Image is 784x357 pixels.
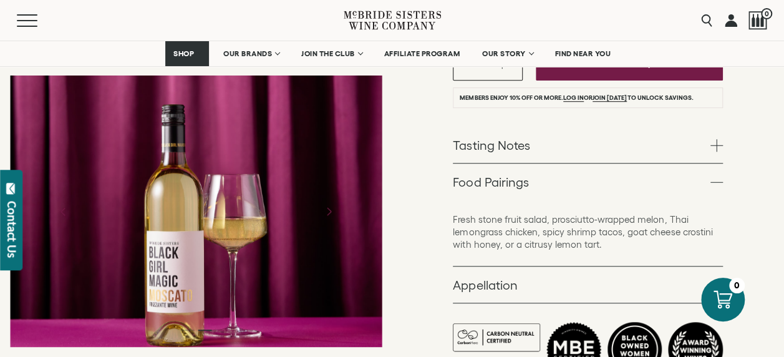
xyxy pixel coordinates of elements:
[376,41,468,66] a: AFFILIATE PROGRAM
[482,49,526,58] span: OUR STORY
[301,49,355,58] span: JOIN THE CLUB
[165,41,209,66] a: SHOP
[593,94,627,102] a: join [DATE]
[453,267,723,303] a: Appellation
[47,195,80,228] button: Previous
[453,213,723,251] p: Fresh stone fruit salad, prosciutto-wrapped melon, Thai lemongrass chicken, spicy shrimp tacos, g...
[729,278,745,293] div: 0
[547,41,619,66] a: FIND NEAR YOU
[17,14,62,27] button: Mobile Menu Trigger
[293,41,370,66] a: JOIN THE CLUB
[223,49,272,58] span: OUR BRANDS
[555,49,611,58] span: FIND NEAR YOU
[180,330,194,331] li: Page dot 1
[6,201,18,258] div: Contact Us
[453,164,723,200] a: Food Pairings
[173,49,195,58] span: SHOP
[215,41,287,66] a: OUR BRANDS
[198,330,211,331] li: Page dot 2
[563,94,584,102] a: Log in
[453,87,723,108] li: Members enjoy 10% off or more. or to unlock savings.
[312,195,345,228] button: Next
[761,8,772,19] span: 0
[453,127,723,163] a: Tasting Notes
[384,49,460,58] span: AFFILIATE PROGRAM
[474,41,541,66] a: OUR STORY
